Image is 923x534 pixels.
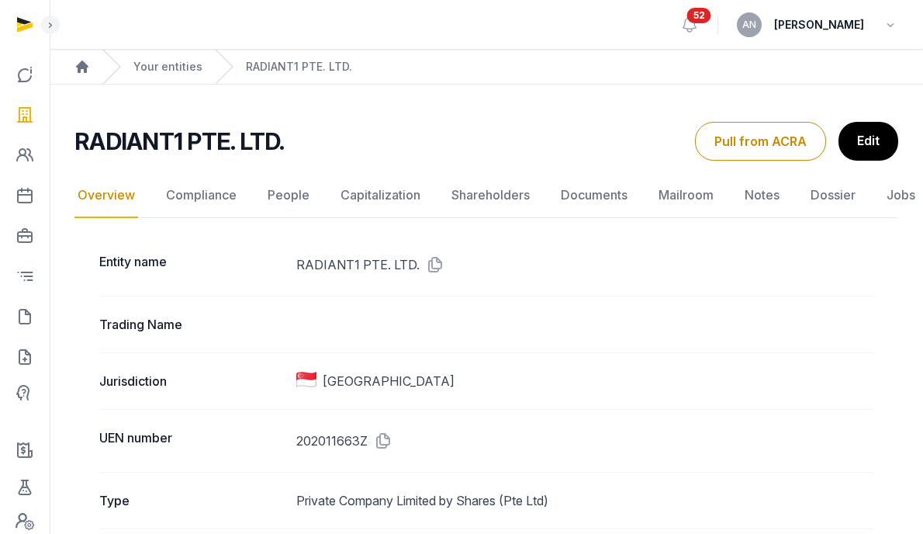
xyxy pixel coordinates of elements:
[99,252,284,277] dt: Entity name
[133,59,202,75] a: Your entities
[807,173,859,218] a: Dossier
[99,315,284,334] dt: Trading Name
[296,491,874,510] dd: Private Company Limited by Shares (Pte Ltd)
[742,20,756,29] span: AN
[695,122,826,161] button: Pull from ACRA
[655,173,717,218] a: Mailroom
[774,16,864,34] span: [PERSON_NAME]
[838,122,898,161] a: Edit
[50,50,923,85] nav: Breadcrumb
[264,173,313,218] a: People
[99,372,284,390] dt: Jurisdiction
[246,59,352,75] a: RADIANT1 PTE. LTD.
[99,428,284,453] dt: UEN number
[883,173,918,218] a: Jobs
[74,173,898,218] nav: Tabs
[99,491,284,510] dt: Type
[737,12,762,37] button: AN
[296,428,874,453] dd: 202011663Z
[687,8,711,23] span: 52
[742,173,783,218] a: Notes
[163,173,240,218] a: Compliance
[337,173,423,218] a: Capitalization
[558,173,631,218] a: Documents
[323,372,455,390] span: [GEOGRAPHIC_DATA]
[448,173,533,218] a: Shareholders
[296,252,874,277] dd: RADIANT1 PTE. LTD.
[74,173,138,218] a: Overview
[74,127,285,155] h2: RADIANT1 PTE. LTD.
